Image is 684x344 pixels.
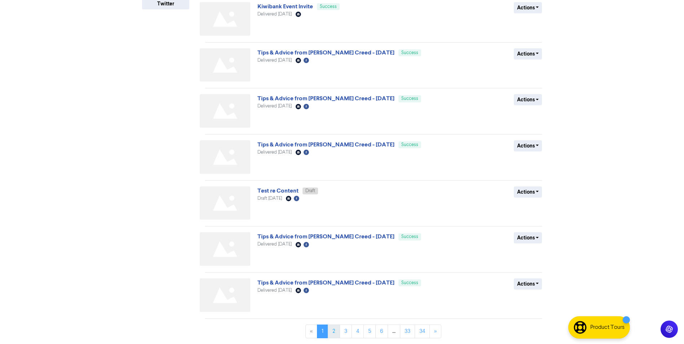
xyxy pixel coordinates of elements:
[514,232,542,243] button: Actions
[257,141,394,148] a: Tips & Advice from [PERSON_NAME] Creed - [DATE]
[375,325,388,338] a: Page 6
[257,196,282,201] span: Draft [DATE]
[514,94,542,105] button: Actions
[200,94,250,128] img: Not found
[340,325,352,338] a: Page 3
[257,95,394,102] a: Tips & Advice from [PERSON_NAME] Creed - [DATE]
[257,187,299,194] a: Test re Content
[257,242,292,247] span: Delivered [DATE]
[400,325,415,338] a: Page 33
[257,288,292,293] span: Delivered [DATE]
[200,278,250,312] img: Not found
[257,233,394,240] a: Tips & Advice from [PERSON_NAME] Creed - [DATE]
[200,140,250,174] img: Not found
[200,2,250,36] img: Not found
[200,186,250,220] img: Not found
[200,232,250,266] img: Not found
[514,186,542,198] button: Actions
[257,150,292,155] span: Delivered [DATE]
[363,325,376,338] a: Page 5
[401,281,418,285] span: Success
[401,234,418,239] span: Success
[257,12,292,17] span: Delivered [DATE]
[328,325,340,338] a: Page 2
[257,279,394,286] a: Tips & Advice from [PERSON_NAME] Creed - [DATE]
[320,4,337,9] span: Success
[317,325,328,338] a: Page 1 is your current page
[257,104,292,109] span: Delivered [DATE]
[514,140,542,151] button: Actions
[305,189,315,193] span: Draft
[200,48,250,82] img: Not found
[401,96,418,101] span: Success
[593,266,684,344] iframe: Chat Widget
[514,48,542,59] button: Actions
[401,142,418,147] span: Success
[429,325,441,338] a: »
[257,58,292,63] span: Delivered [DATE]
[352,325,364,338] a: Page 4
[257,49,394,56] a: Tips & Advice from [PERSON_NAME] Creed - [DATE]
[514,278,542,290] button: Actions
[514,2,542,13] button: Actions
[401,50,418,55] span: Success
[257,3,313,10] a: Kiwibank Event Invite
[415,325,430,338] a: Page 34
